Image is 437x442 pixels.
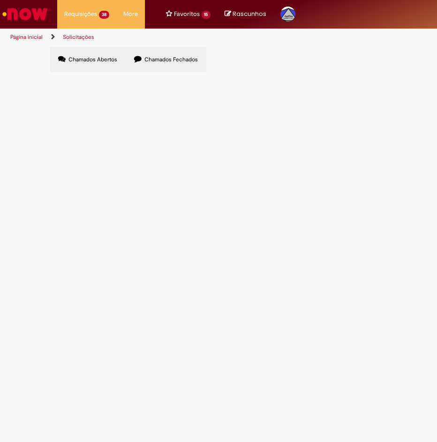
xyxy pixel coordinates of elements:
[63,33,94,41] a: Solicitações
[99,11,109,19] span: 38
[68,56,117,63] span: Chamados Abertos
[10,33,43,41] a: Página inicial
[202,11,211,19] span: 15
[64,9,97,19] span: Requisições
[225,9,266,18] a: No momento, sua lista de rascunhos tem 0 Itens
[7,29,211,46] ul: Trilhas de página
[1,5,49,23] img: ServiceNow
[144,56,198,63] span: Chamados Fechados
[123,9,138,19] span: More
[233,9,266,18] span: Rascunhos
[174,9,200,19] span: Favoritos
